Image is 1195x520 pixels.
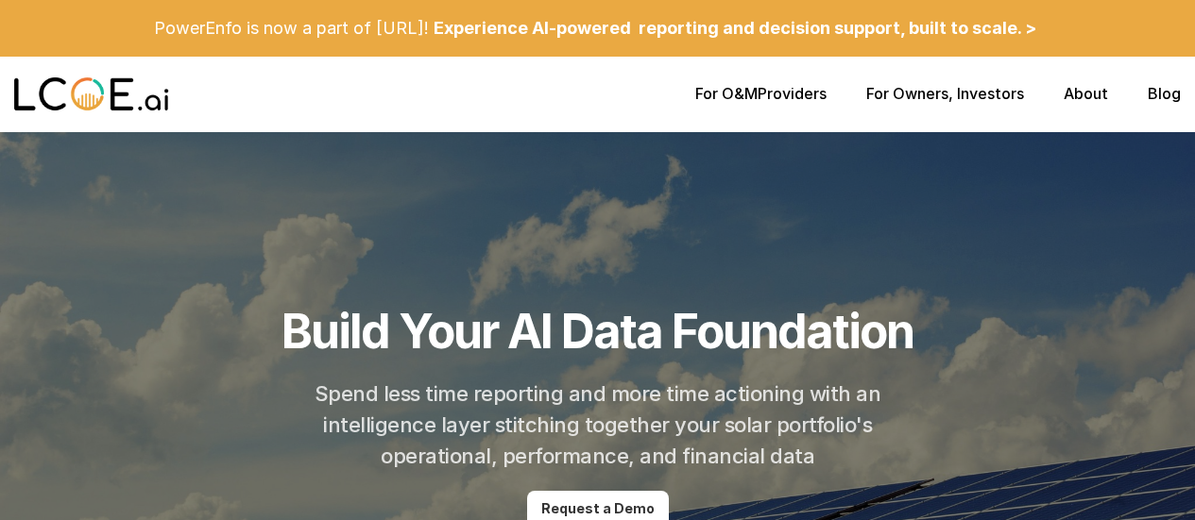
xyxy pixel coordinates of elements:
[434,18,1036,39] p: Experience AI-powered reporting and decision support, built to scale. >
[1064,84,1108,103] a: About
[429,6,1041,51] a: Experience AI-powered reporting and decision support, built to scale. >
[1148,84,1181,103] a: Blog
[273,378,922,472] h2: Spend less time reporting and more time actioning with an intelligence layer stitching together y...
[154,18,429,39] p: PowerEnfo is now a part of [URL]!
[866,84,948,103] a: For Owners
[695,85,827,103] p: Providers
[695,84,758,103] a: For O&M
[541,501,655,517] p: Request a Demo
[282,303,913,360] h1: Build Your AI Data Foundation
[866,85,1024,103] p: , Investors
